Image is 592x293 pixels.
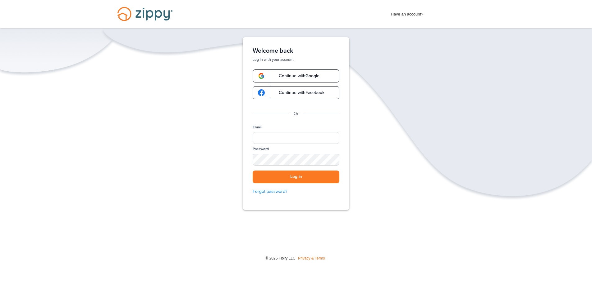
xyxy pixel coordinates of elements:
[258,89,265,96] img: google-logo
[258,73,265,79] img: google-logo
[253,69,339,82] a: google-logoContinue withGoogle
[253,154,339,166] input: Password
[391,8,424,18] span: Have an account?
[273,91,324,95] span: Continue with Facebook
[253,188,339,195] a: Forgot password?
[265,256,295,260] span: © 2025 Floify LLC
[253,86,339,99] a: google-logoContinue withFacebook
[253,47,339,55] h1: Welcome back
[253,132,339,144] input: Email
[253,146,269,152] label: Password
[253,171,339,183] button: Log in
[253,57,339,62] p: Log in with your account.
[294,110,299,117] p: Or
[273,74,319,78] span: Continue with Google
[298,256,325,260] a: Privacy & Terms
[253,125,262,130] label: Email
